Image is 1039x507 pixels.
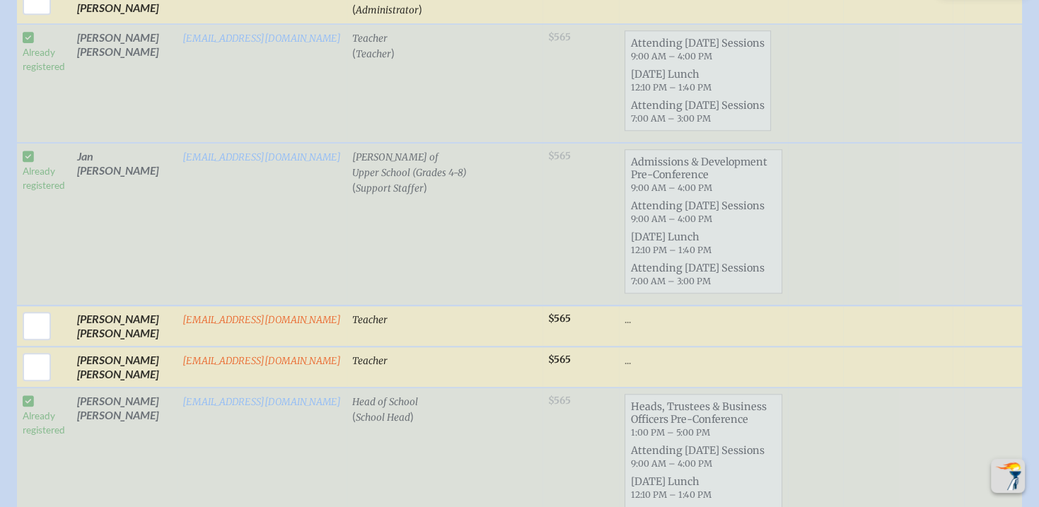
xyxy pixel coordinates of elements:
td: [PERSON_NAME] [PERSON_NAME] [71,24,178,143]
span: School Head [356,412,410,424]
span: Attending [DATE] Sessions [625,34,770,65]
p: ... [625,312,782,326]
span: ( [352,180,356,194]
span: Admissions & Development Pre-Conference [625,153,782,197]
span: 9:00 AM – 4:00 PM [631,51,712,62]
span: ) [410,409,414,423]
span: [DATE] Lunch [625,472,782,503]
p: ... [625,353,782,367]
a: [EMAIL_ADDRESS][DOMAIN_NAME] [182,33,341,45]
span: [DATE] Lunch [625,228,782,259]
a: [EMAIL_ADDRESS][DOMAIN_NAME] [182,314,341,326]
span: ) [419,2,422,16]
td: [PERSON_NAME] [PERSON_NAME] [71,305,178,346]
a: [EMAIL_ADDRESS][DOMAIN_NAME] [182,396,341,408]
span: Teacher [352,314,388,326]
button: Scroll Top [991,459,1025,493]
span: [PERSON_NAME] of Upper School (Grades 4-8) [352,151,467,179]
a: [EMAIL_ADDRESS][DOMAIN_NAME] [182,151,341,163]
span: [DATE] Lunch [625,65,770,96]
span: ( [352,409,356,423]
span: Heads, Trustees & Business Officers Pre-Conference [625,397,782,441]
span: 12:10 PM – 1:40 PM [631,82,712,93]
span: 9:00 AM – 4:00 PM [631,214,712,224]
span: Head of School [352,396,418,408]
span: 9:00 AM – 4:00 PM [631,182,712,193]
td: [PERSON_NAME] [PERSON_NAME] [71,346,178,387]
span: Support Staffer [356,182,424,194]
span: Attending [DATE] Sessions [625,197,782,228]
span: $565 [548,354,571,366]
span: 1:00 PM – 5:00 PM [631,427,710,438]
span: ( [352,46,356,59]
span: Teacher [352,355,388,367]
span: 12:10 PM – 1:40 PM [631,489,712,500]
span: 12:10 PM – 1:40 PM [631,245,712,255]
span: Teacher [352,33,388,45]
span: Attending [DATE] Sessions [625,96,770,127]
span: 7:00 AM – 3:00 PM [631,276,711,286]
img: To the top [994,462,1022,490]
span: ( [352,2,356,16]
span: Administrator [356,4,419,16]
a: [EMAIL_ADDRESS][DOMAIN_NAME] [182,355,341,367]
td: Jan [PERSON_NAME] [71,143,178,305]
span: Teacher [356,48,391,60]
span: Attending [DATE] Sessions [625,259,782,290]
span: $565 [548,313,571,325]
span: 7:00 AM – 3:00 PM [631,113,711,124]
span: Attending [DATE] Sessions [625,441,782,472]
span: ) [391,46,395,59]
span: 9:00 AM – 4:00 PM [631,458,712,469]
span: ) [424,180,427,194]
